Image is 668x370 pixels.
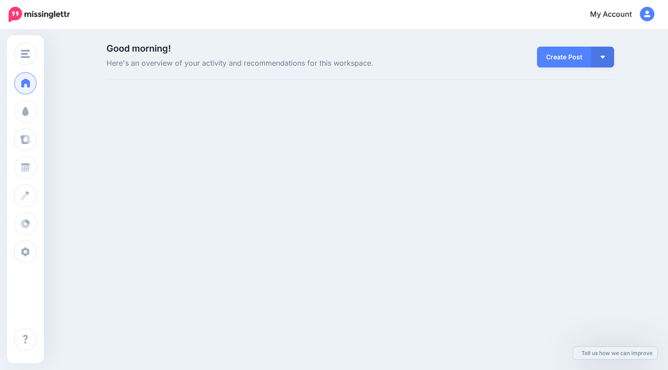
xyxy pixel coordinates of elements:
a: Tell us how we can improve [573,347,657,359]
a: My Account [581,4,654,26]
img: Missinglettr [9,7,70,22]
span: Here's an overview of your activity and recommendations for this workspace. [106,58,440,69]
span: Good morning! [106,43,171,54]
img: arrow-down-white.png [600,56,605,58]
a: Create Post [537,47,591,67]
img: menu.png [21,50,30,58]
